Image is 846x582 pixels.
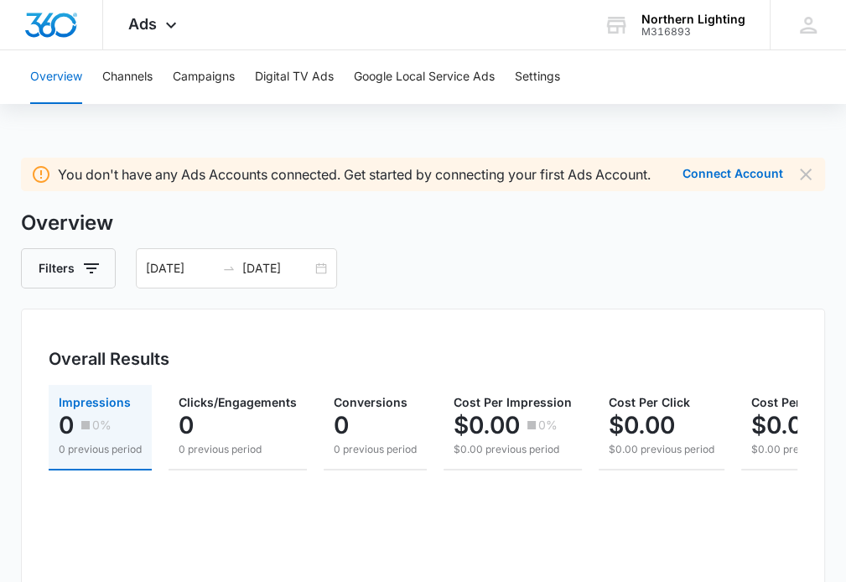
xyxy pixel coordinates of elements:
[609,442,714,457] p: $0.00 previous period
[641,26,745,38] div: account id
[538,419,558,431] p: 0%
[21,208,825,238] h3: Overview
[173,50,235,104] button: Campaigns
[242,259,312,278] input: End date
[30,50,82,104] button: Overview
[751,412,817,439] p: $0.00
[179,412,194,439] p: 0
[609,412,675,439] p: $0.00
[59,412,74,439] p: 0
[641,13,745,26] div: account name
[454,412,520,439] p: $0.00
[222,262,236,275] span: swap-right
[683,168,783,179] button: Connect Account
[454,442,572,457] p: $0.00 previous period
[179,395,297,409] span: Clicks/Engagements
[58,164,651,184] p: You don't have any Ads Accounts connected. Get started by connecting your first Ads Account.
[797,164,815,184] button: Dismiss
[255,50,334,104] button: Digital TV Ads
[59,395,131,409] span: Impressions
[59,442,142,457] p: 0 previous period
[102,50,153,104] button: Channels
[179,442,297,457] p: 0 previous period
[609,395,690,409] span: Cost Per Click
[334,412,349,439] p: 0
[454,395,572,409] span: Cost Per Impression
[49,346,169,372] h3: Overall Results
[334,442,417,457] p: 0 previous period
[21,248,116,288] button: Filters
[222,262,236,275] span: to
[146,259,215,278] input: Start date
[515,50,560,104] button: Settings
[92,419,112,431] p: 0%
[128,15,157,33] span: Ads
[334,395,407,409] span: Conversions
[354,50,495,104] button: Google Local Service Ads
